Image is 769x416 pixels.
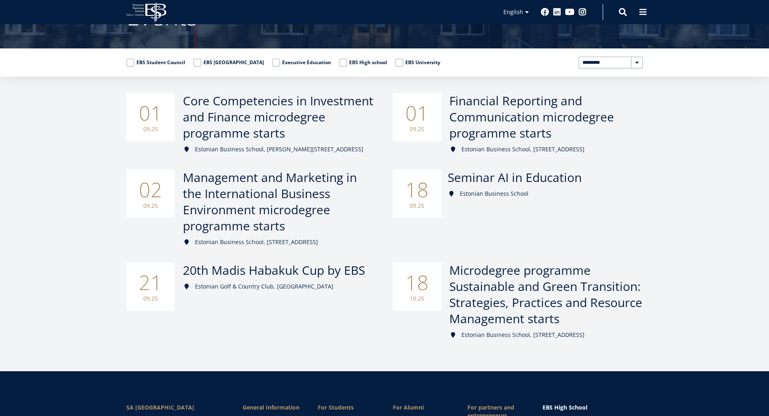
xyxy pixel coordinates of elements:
[449,145,643,153] div: Estonian Business School, [STREET_ADDRESS]
[565,8,574,16] a: Youtube
[543,403,643,412] a: EBS High School
[272,59,331,67] label: Executive Education
[449,331,643,339] div: Estonian Business School, [STREET_ADDRESS]
[183,92,373,141] span: Core Competencies in Investment and Finance microdegree programme starts
[243,403,302,412] span: General Information
[393,93,441,141] div: 01
[183,145,377,153] div: Estonian Business School, [PERSON_NAME][STREET_ADDRESS]
[134,202,167,210] small: 09.25
[578,8,587,16] a: Instagram
[339,59,387,67] label: EBS High school
[553,8,561,16] a: Linkedin
[393,403,452,412] span: For Alumni
[126,93,175,141] div: 01
[401,202,433,210] small: 09.25
[401,125,433,133] small: 09.25
[401,295,433,303] small: 10.25
[449,92,614,141] span: Financial Reporting and Communication microdegree programme starts
[448,190,641,198] div: Estonian Business School
[183,169,357,234] span: Management and Marketing in the International Business Environment microdegree programme starts
[318,403,377,412] a: For Students
[134,125,167,133] small: 09.25
[193,59,264,67] label: EBS [GEOGRAPHIC_DATA]
[126,262,175,311] div: 21
[448,169,582,186] span: Seminar AI in Education
[393,262,441,311] div: 18
[395,59,440,67] label: EBS University
[126,59,185,67] label: EBS Student Council
[541,8,549,16] a: Facebook
[449,262,642,327] span: Microdegree programme Sustainable and Green Transition: Strategies, Practices and Resource Manage...
[134,295,167,303] small: 09.25
[126,403,227,412] div: SA [GEOGRAPHIC_DATA]
[183,282,377,291] div: Estonian Golf & Country Club, [GEOGRAPHIC_DATA]
[126,169,175,218] div: 02
[393,169,441,218] div: 18
[183,238,377,246] div: Estonian Business School, [STREET_ADDRESS]
[183,262,365,278] span: 20th Madis Habakuk Cup by EBS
